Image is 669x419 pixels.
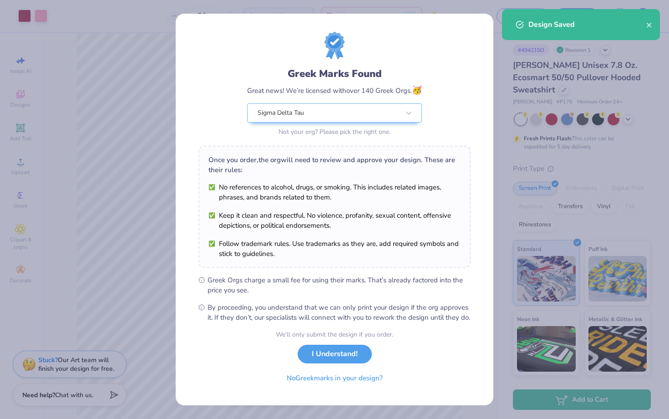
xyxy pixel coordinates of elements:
button: I Understand! [298,345,372,363]
div: We’ll only submit the design if you order. [276,330,393,339]
span: 🥳 [412,85,422,96]
span: Greek Orgs charge a small fee for using their marks. That’s already factored into the price you see. [208,275,471,295]
li: Follow trademark rules. Use trademarks as they are, add required symbols and stick to guidelines. [208,239,461,259]
div: Great news! We’re licensed with over 140 Greek Orgs. [247,84,422,97]
img: license-marks-badge.png [324,32,345,59]
button: close [646,19,653,30]
li: No references to alcohol, drugs, or smoking. This includes related images, phrases, and brands re... [208,182,461,202]
div: Not your org? Please pick the right one. [247,127,422,137]
div: Greek Marks Found [247,66,422,81]
li: Keep it clean and respectful. No violence, profanity, sexual content, offensive depictions, or po... [208,210,461,230]
div: Once you order, the org will need to review and approve your design. These are their rules: [208,155,461,175]
div: Design Saved [528,19,646,30]
button: NoGreekmarks in your design? [279,369,390,388]
span: By proceeding, you understand that we can only print your design if the org approves it. If they ... [208,302,471,322]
